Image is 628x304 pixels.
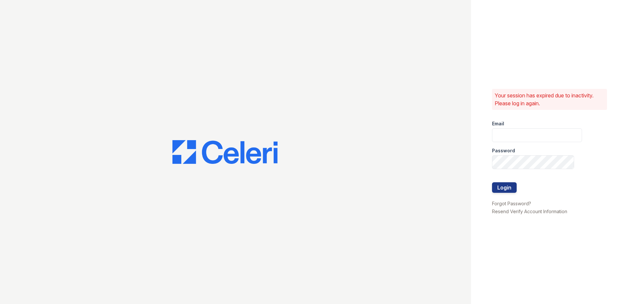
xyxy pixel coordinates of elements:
[492,201,531,206] a: Forgot Password?
[492,120,504,127] label: Email
[495,91,604,107] p: Your session has expired due to inactivity. Please log in again.
[172,140,278,164] img: CE_Logo_Blue-a8612792a0a2168367f1c8372b55b34899dd931a85d93a1a3d3e32e68fde9ad4.png
[492,147,515,154] label: Password
[492,209,567,214] a: Resend Verify Account Information
[492,182,517,193] button: Login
